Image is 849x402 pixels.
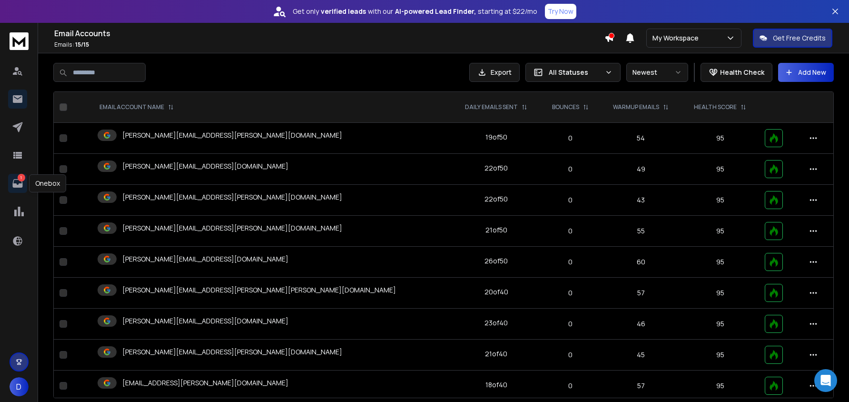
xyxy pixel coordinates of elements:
div: 22 of 50 [484,194,508,204]
td: 55 [600,216,681,247]
td: 95 [681,154,759,185]
td: 95 [681,123,759,154]
td: 46 [600,309,681,340]
td: 49 [600,154,681,185]
p: [PERSON_NAME][EMAIL_ADDRESS][PERSON_NAME][PERSON_NAME][DOMAIN_NAME] [122,285,396,295]
button: Get Free Credits [753,29,832,48]
div: 26 of 50 [484,256,508,266]
div: Open Intercom Messenger [814,369,837,392]
p: Emails : [54,41,604,49]
td: 95 [681,216,759,247]
span: 15 / 15 [75,40,89,49]
td: 95 [681,340,759,371]
button: Health Check [701,63,772,82]
td: 43 [600,185,681,216]
p: [PERSON_NAME][EMAIL_ADDRESS][DOMAIN_NAME] [122,161,288,171]
p: 0 [546,319,594,329]
p: 0 [546,288,594,298]
h1: Email Accounts [54,28,604,39]
p: DAILY EMAILS SENT [465,103,518,111]
div: 19 of 50 [485,132,507,142]
p: 0 [546,257,594,267]
p: [PERSON_NAME][EMAIL_ADDRESS][DOMAIN_NAME] [122,254,288,264]
p: [PERSON_NAME][EMAIL_ADDRESS][PERSON_NAME][DOMAIN_NAME] [122,192,342,202]
p: 0 [546,195,594,205]
p: [PERSON_NAME][EMAIL_ADDRESS][PERSON_NAME][DOMAIN_NAME] [122,223,342,233]
p: [EMAIL_ADDRESS][PERSON_NAME][DOMAIN_NAME] [122,378,288,388]
p: [PERSON_NAME][EMAIL_ADDRESS][PERSON_NAME][DOMAIN_NAME] [122,347,342,357]
strong: AI-powered Lead Finder, [395,7,476,16]
p: 1 [18,174,25,181]
p: 0 [546,381,594,391]
td: 95 [681,309,759,340]
p: [PERSON_NAME][EMAIL_ADDRESS][PERSON_NAME][DOMAIN_NAME] [122,131,342,140]
div: 18 of 40 [485,380,507,390]
div: Onebox [29,174,66,192]
div: 21 of 50 [485,225,507,235]
td: 95 [681,278,759,309]
div: 22 of 50 [484,163,508,173]
td: 54 [600,123,681,154]
p: WARMUP EMAILS [613,103,659,111]
p: 0 [546,350,594,360]
div: 20 of 40 [484,287,508,297]
p: 0 [546,226,594,236]
button: D [10,377,29,396]
div: 21 of 40 [485,349,507,359]
strong: verified leads [321,7,366,16]
p: My Workspace [652,33,702,43]
a: 1 [8,174,27,193]
button: Try Now [545,4,576,19]
div: 23 of 40 [484,318,508,328]
p: HEALTH SCORE [694,103,737,111]
td: 95 [681,185,759,216]
p: Get only with our starting at $22/mo [293,7,537,16]
img: logo [10,32,29,50]
p: Get Free Credits [773,33,826,43]
p: [PERSON_NAME][EMAIL_ADDRESS][DOMAIN_NAME] [122,316,288,326]
p: 0 [546,164,594,174]
p: Try Now [548,7,573,16]
td: 57 [600,371,681,402]
td: 60 [600,247,681,278]
button: Add New [778,63,834,82]
button: Export [469,63,520,82]
td: 95 [681,247,759,278]
td: 57 [600,278,681,309]
p: 0 [546,133,594,143]
p: All Statuses [549,68,601,77]
td: 95 [681,371,759,402]
p: Health Check [720,68,764,77]
button: Newest [626,63,688,82]
p: BOUNCES [552,103,579,111]
div: EMAIL ACCOUNT NAME [99,103,174,111]
td: 45 [600,340,681,371]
